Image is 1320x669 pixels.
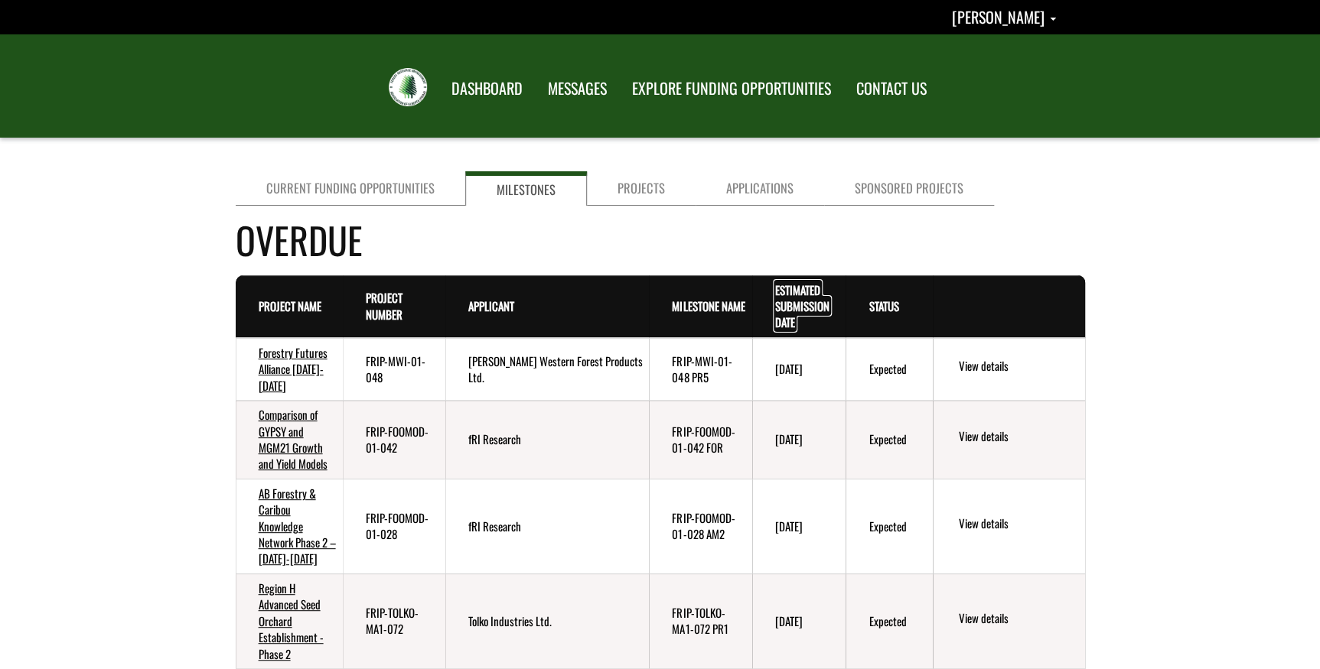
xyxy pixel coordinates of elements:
td: FRIP-MWI-01-048 [343,338,445,401]
td: action menu [933,401,1084,479]
td: FRIP-FOOMOD-01-028 AM2 [649,479,752,573]
a: Applicant [468,297,514,314]
a: Region H Advanced Seed Orchard Establishment - Phase 2 [259,580,324,662]
td: 7/30/2025 [752,573,846,668]
nav: Main Navigation [438,65,938,108]
td: 8/30/2025 [752,479,846,573]
a: DASHBOARD [440,70,534,108]
a: Milestone Name [672,297,745,314]
a: Comparison of GYPSY and MGM21 Growth and Yield Models [259,406,328,472]
td: FRIP-MWI-01-048 PR5 [649,338,752,401]
a: Forestry Futures Alliance [DATE]-[DATE] [259,344,328,394]
td: Millar Western Forest Products Ltd. [445,338,650,401]
a: View details [958,610,1078,628]
td: fRI Research [445,401,650,479]
td: action menu [933,338,1084,401]
a: View details [958,428,1078,447]
h4: Overdue [236,213,1085,267]
a: Status [869,297,898,314]
time: [DATE] [775,518,803,534]
td: Expected [846,338,933,401]
td: fRI Research [445,479,650,573]
a: View details [958,515,1078,534]
a: Milestones [465,171,587,206]
td: Forestry Futures Alliance 2022-2026 [236,338,344,401]
td: Expected [846,479,933,573]
td: 8/30/2025 [752,401,846,479]
a: Current Funding Opportunities [236,171,465,206]
a: CONTACT US [845,70,938,108]
a: Project Number [366,289,403,322]
a: Applications [696,171,824,206]
a: Sponsored Projects [824,171,994,206]
time: [DATE] [775,430,803,447]
td: AB Forestry & Caribou Knowledge Network Phase 2 – 2020-2025 [236,479,344,573]
a: Project Name [259,297,321,314]
span: [PERSON_NAME] [952,5,1045,28]
td: Tolko Industries Ltd. [445,573,650,668]
td: FRIP-FOOMOD-01-042 FOR [649,401,752,479]
a: View details [958,358,1078,376]
a: MESSAGES [536,70,618,108]
td: Comparison of GYPSY and MGM21 Growth and Yield Models [236,401,344,479]
th: Actions [933,275,1084,338]
td: 8/30/2025 [752,338,846,401]
td: Expected [846,401,933,479]
time: [DATE] [775,612,803,629]
a: Shannon Sexsmith [952,5,1056,28]
img: FRIAA Submissions Portal [389,68,427,106]
td: Expected [846,573,933,668]
td: FRIP-FOOMOD-01-042 [343,401,445,479]
td: action menu [933,479,1084,573]
td: FRIP-TOLKO-MA1-072 PR1 [649,573,752,668]
a: AB Forestry & Caribou Knowledge Network Phase 2 – [DATE]-[DATE] [259,485,336,567]
td: FRIP-TOLKO-MA1-072 [343,573,445,668]
a: EXPLORE FUNDING OPPORTUNITIES [621,70,843,108]
a: Estimated Submission Date [775,281,829,331]
td: Region H Advanced Seed Orchard Establishment - Phase 2 [236,573,344,668]
td: FRIP-FOOMOD-01-028 [343,479,445,573]
a: Projects [587,171,696,206]
td: action menu [933,573,1084,668]
time: [DATE] [775,360,803,377]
